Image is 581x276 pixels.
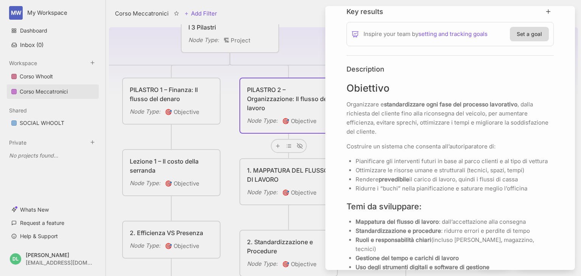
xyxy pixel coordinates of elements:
p: Organizzare e , dalla richiesta del cliente fino alla riconsegna del veicolo, per aumentare effic... [346,100,554,136]
h4: Description [346,65,554,73]
button: Set a goal [510,27,549,41]
button: add key result [545,8,554,15]
strong: Mappatura del flusso di lavoro [356,218,439,225]
h4: Key results [346,7,383,16]
p: : dall’accettazione alla consegna [356,217,554,226]
p: Ridurre i “buchi” nella pianificazione e saturare meglio l’officina [356,184,554,193]
strong: standardizzare ogni fase del processo lavorativo [384,101,517,108]
strong: prevedibile [379,176,409,183]
p: Rendere il carico di lavoro, quindi i flussi di cassa [356,175,554,184]
p: : ridurre errori e perdite di tempo [356,226,554,235]
strong: Ruoli e responsabilità chiari [356,236,431,243]
p: Costruire un sistema che consenta all’autoriparatore di: [346,142,554,151]
h3: Temi da sviluppare: [346,201,554,212]
strong: Standardizzazione e procedure [356,227,441,234]
p: Pianificare gli interventi futuri in base al parco clienti e al tipo di vettura [356,157,554,166]
span: Inspire your team by [364,30,488,39]
strong: Gestione del tempo e carichi di lavoro [356,254,459,262]
strong: Uso degli strumenti digitali e software di gestione [356,264,489,271]
h2: Obiettivo [346,82,554,95]
a: setting and tracking goals [418,30,488,39]
p: Ottimizzare le risorse umane e strutturali (tecnici, spazi, tempi) [356,166,554,175]
p: (incluso [PERSON_NAME], magazzino, tecnici) [356,235,554,254]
